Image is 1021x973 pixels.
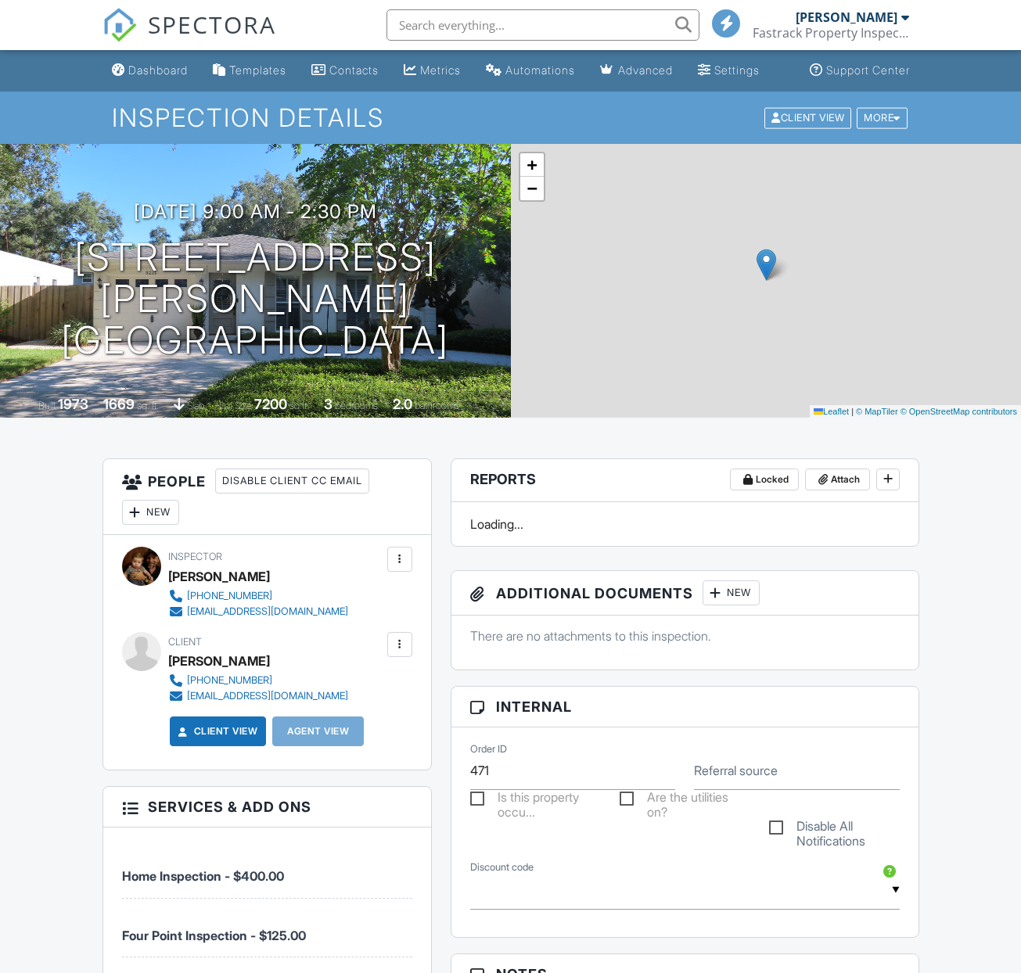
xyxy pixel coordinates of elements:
div: Templates [229,63,286,77]
div: Automations [505,63,575,77]
a: Zoom out [520,177,544,200]
a: [EMAIL_ADDRESS][DOMAIN_NAME] [168,604,348,619]
div: Client View [764,107,851,128]
h3: Services & Add ons [103,787,431,828]
li: Service: Home Inspection [122,839,412,898]
a: © MapTiler [856,407,898,416]
a: Settings [692,56,766,85]
div: Advanced [618,63,673,77]
span: slab [187,400,204,411]
a: Support Center [803,56,916,85]
span: SPECTORA [148,8,276,41]
a: Metrics [397,56,467,85]
img: The Best Home Inspection Software - Spectora [102,8,137,42]
div: Metrics [420,63,461,77]
span: Built [38,400,56,411]
a: [EMAIL_ADDRESS][DOMAIN_NAME] [168,688,348,704]
a: Client View [763,111,855,123]
span: − [527,178,537,198]
div: [PERSON_NAME] [168,649,270,673]
span: bedrooms [335,400,378,411]
label: Is this property occupied? [470,790,601,810]
span: sq.ft. [289,400,309,411]
a: SPECTORA [102,21,276,54]
span: Client [168,636,202,648]
span: + [527,155,537,174]
a: Templates [207,56,293,85]
a: [PHONE_NUMBER] [168,673,348,688]
div: [EMAIL_ADDRESS][DOMAIN_NAME] [187,690,348,702]
div: Fastrack Property Inspections LLC [753,25,909,41]
span: | [851,407,854,416]
label: Discount code [470,860,534,874]
div: 3 [324,396,333,412]
a: Contacts [305,56,385,85]
div: [PHONE_NUMBER] [187,674,272,687]
span: sq. ft. [137,400,159,411]
div: New [122,500,179,525]
h1: [STREET_ADDRESS][PERSON_NAME] [GEOGRAPHIC_DATA] [25,237,486,361]
label: Are the utilities on? [620,790,750,810]
div: [PHONE_NUMBER] [187,590,272,602]
div: Support Center [826,63,910,77]
a: Automations (Basic) [480,56,581,85]
h3: People [103,459,431,535]
input: Search everything... [386,9,699,41]
label: Order ID [470,742,507,756]
div: Dashboard [128,63,188,77]
div: Disable Client CC Email [215,469,369,494]
p: There are no attachments to this inspection. [470,627,900,644]
label: Referral source [694,762,778,779]
div: Settings [714,63,760,77]
label: Disable All Notifications [769,819,900,838]
li: Service: Four Point Inspection [122,899,412,957]
a: [PHONE_NUMBER] [168,588,348,604]
a: Leaflet [814,407,849,416]
div: [EMAIL_ADDRESS][DOMAIN_NAME] [187,605,348,618]
div: [PERSON_NAME] [796,9,897,25]
div: 2.0 [393,396,412,412]
div: [PERSON_NAME] [168,565,270,588]
div: Contacts [329,63,379,77]
h3: Internal [451,687,919,727]
a: © OpenStreetMap contributors [901,407,1017,416]
span: Lot Size [219,400,252,411]
span: Inspector [168,551,222,562]
div: 1973 [58,396,88,412]
div: 1669 [103,396,135,412]
a: Zoom in [520,153,544,177]
span: Home Inspection - $400.00 [122,868,284,884]
img: Marker [757,249,776,281]
span: Four Point Inspection - $125.00 [122,928,306,943]
a: Advanced [594,56,679,85]
h3: Additional Documents [451,571,919,616]
h3: [DATE] 9:00 am - 2:30 pm [134,201,377,222]
a: Dashboard [106,56,194,85]
div: 7200 [254,396,287,412]
span: bathrooms [415,400,459,411]
div: New [703,580,760,605]
div: More [857,107,908,128]
h1: Inspection Details [112,104,908,131]
a: Client View [175,723,258,739]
